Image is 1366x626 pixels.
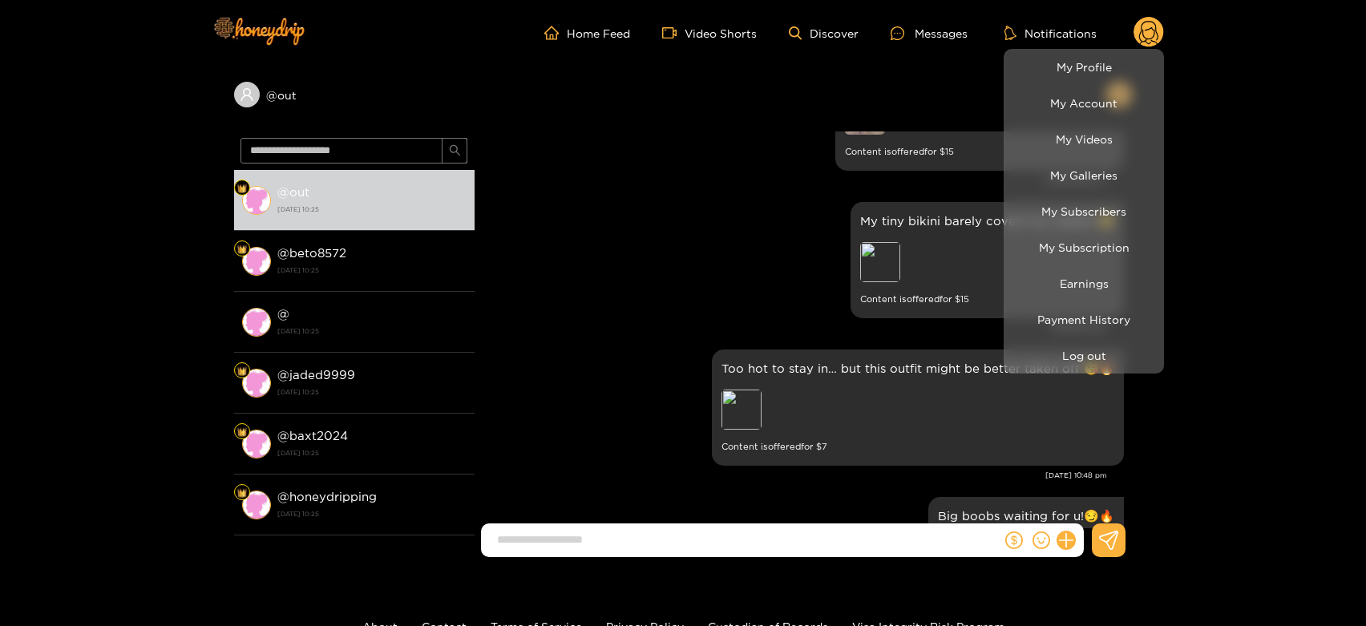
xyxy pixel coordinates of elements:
[1008,161,1160,189] a: My Galleries
[1008,233,1160,261] a: My Subscription
[1008,125,1160,153] a: My Videos
[1008,269,1160,297] a: Earnings
[1008,53,1160,81] a: My Profile
[1008,89,1160,117] a: My Account
[1008,341,1160,370] button: Log out
[1008,305,1160,333] a: Payment History
[1008,197,1160,225] a: My Subscribers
